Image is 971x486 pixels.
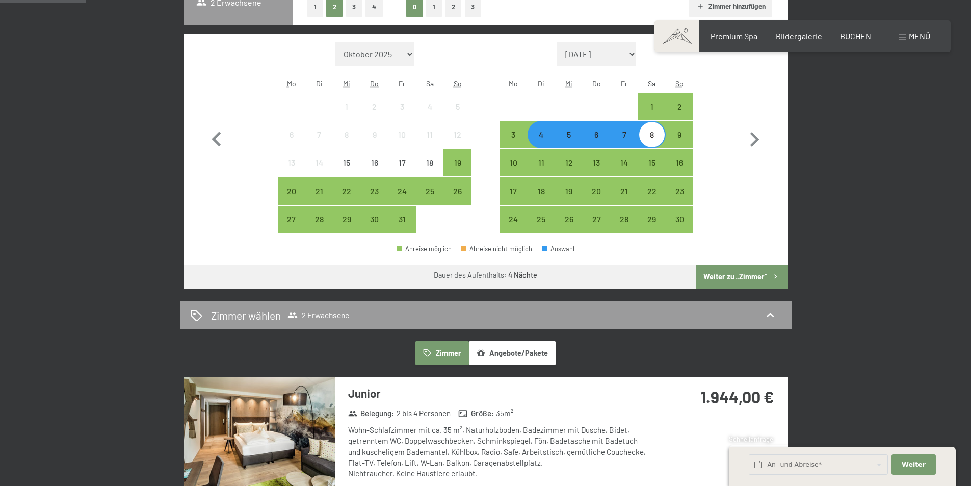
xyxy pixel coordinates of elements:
div: Fri Nov 14 2025 [610,149,638,176]
div: Mon Oct 27 2025 [278,206,305,233]
div: 11 [417,131,442,156]
div: 8 [334,131,359,156]
div: Anreise möglich [500,121,527,148]
div: Tue Nov 25 2025 [528,206,555,233]
div: Anreise möglich [500,149,527,176]
div: 15 [639,159,665,184]
div: Wed Nov 05 2025 [555,121,583,148]
div: 7 [306,131,332,156]
div: Wed Oct 01 2025 [333,93,360,120]
div: Sat Nov 22 2025 [638,177,666,204]
div: Dauer des Aufenthalts: [434,270,537,280]
div: 9 [667,131,692,156]
div: Mon Nov 03 2025 [500,121,527,148]
div: Anreise nicht möglich [361,149,388,176]
div: Anreise nicht möglich [305,149,333,176]
div: Sun Nov 16 2025 [666,149,693,176]
div: Sat Nov 29 2025 [638,206,666,233]
div: Wed Nov 26 2025 [555,206,583,233]
div: Anreise möglich [666,149,693,176]
div: Anreise möglich [333,206,360,233]
button: Zimmer [415,341,468,365]
div: Wed Oct 29 2025 [333,206,360,233]
div: Anreise möglich [666,93,693,120]
div: Thu Nov 27 2025 [583,206,610,233]
div: 27 [279,215,304,241]
div: Sun Oct 26 2025 [443,177,471,204]
div: 4 [529,131,554,156]
div: 28 [611,215,637,241]
div: Fri Nov 21 2025 [610,177,638,204]
div: Mon Nov 24 2025 [500,206,527,233]
div: Sun Nov 02 2025 [666,93,693,120]
h2: Zimmer wählen [211,308,281,323]
div: Anreise möglich [555,206,583,233]
div: 5 [556,131,582,156]
div: 22 [639,187,665,213]
div: 29 [639,215,665,241]
div: Sun Nov 23 2025 [666,177,693,204]
div: Anreise möglich [555,149,583,176]
div: 2 [362,103,387,128]
div: 13 [584,159,609,184]
div: Anreise möglich [278,206,305,233]
div: 17 [501,187,526,213]
button: Nächster Monat [740,42,769,234]
div: Fri Nov 28 2025 [610,206,638,233]
div: 30 [667,215,692,241]
div: 14 [306,159,332,184]
span: BUCHEN [840,31,871,41]
div: Tue Oct 07 2025 [305,121,333,148]
div: Anreise möglich [416,177,443,204]
div: Anreise möglich [666,177,693,204]
abbr: Montag [287,79,296,88]
div: 23 [362,187,387,213]
div: Anreise nicht möglich [388,121,416,148]
div: Anreise möglich [610,206,638,233]
div: 1 [639,103,665,128]
div: 5 [444,103,470,128]
div: 25 [417,187,442,213]
div: Anreise möglich [305,206,333,233]
div: Fri Oct 03 2025 [388,93,416,120]
div: Sat Oct 04 2025 [416,93,443,120]
a: Bildergalerie [776,31,822,41]
div: Sat Nov 01 2025 [638,93,666,120]
div: Anreise möglich [610,149,638,176]
div: Anreise möglich [443,177,471,204]
div: 22 [334,187,359,213]
div: 18 [529,187,554,213]
div: 9 [362,131,387,156]
div: 13 [279,159,304,184]
div: 21 [611,187,637,213]
div: Anreise möglich [555,121,583,148]
div: 10 [389,131,415,156]
div: 27 [584,215,609,241]
div: Anreise möglich [666,206,693,233]
div: Tue Nov 18 2025 [528,177,555,204]
div: Thu Oct 23 2025 [361,177,388,204]
div: 18 [417,159,442,184]
abbr: Dienstag [538,79,544,88]
div: Anreise nicht möglich [278,121,305,148]
span: Weiter [902,460,926,469]
button: Weiter zu „Zimmer“ [696,265,787,289]
div: Thu Oct 02 2025 [361,93,388,120]
div: Thu Oct 16 2025 [361,149,388,176]
div: Mon Oct 20 2025 [278,177,305,204]
div: 14 [611,159,637,184]
div: Anreise nicht möglich [443,93,471,120]
div: Wed Nov 19 2025 [555,177,583,204]
div: Anreise nicht möglich [361,93,388,120]
div: Anreise möglich [638,93,666,120]
div: 19 [556,187,582,213]
div: Sun Nov 09 2025 [666,121,693,148]
abbr: Montag [509,79,518,88]
div: Tue Oct 28 2025 [305,206,333,233]
div: Sun Oct 05 2025 [443,93,471,120]
abbr: Donnerstag [592,79,601,88]
div: Anreise nicht möglich [333,121,360,148]
div: Anreise möglich [333,177,360,204]
div: Anreise möglich [583,177,610,204]
div: Anreise nicht möglich [388,149,416,176]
